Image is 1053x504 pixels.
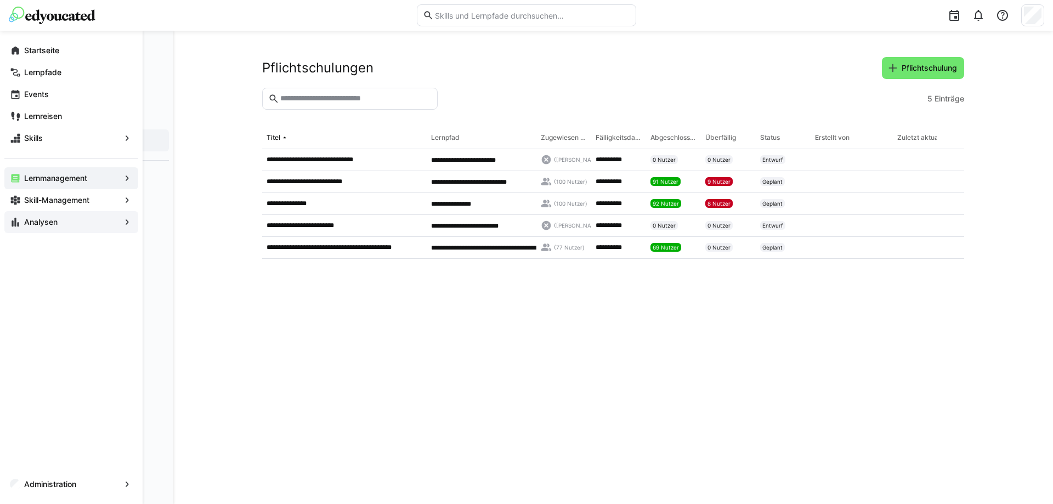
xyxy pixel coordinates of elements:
span: 69 Nutzer [653,244,679,251]
div: Fälligkeitsdatum [596,133,642,142]
div: Lernpfad [431,133,460,142]
div: Zugewiesen an [541,133,587,142]
div: Zuletzt aktualisiert von [897,133,962,142]
span: Geplant [762,244,783,251]
span: 91 Nutzer [653,178,678,185]
span: 0 Nutzer [707,222,731,229]
input: Skills und Lernpfade durchsuchen… [434,10,630,20]
div: Status [760,133,780,142]
span: 0 Nutzer [653,222,676,229]
span: Entwurf [762,222,783,229]
div: Titel [267,133,280,142]
div: Abgeschlossen [650,133,697,142]
span: Entwurf [762,156,783,163]
span: ([PERSON_NAME]) [554,156,604,163]
span: (77 Nutzer) [554,243,585,251]
div: Überfällig [705,133,736,142]
span: 0 Nutzer [653,156,676,163]
span: 0 Nutzer [707,244,731,251]
span: (100 Nutzer) [554,178,587,185]
span: Pflichtschulung [900,63,959,73]
span: Geplant [762,200,783,207]
h2: Pflichtschulungen [262,60,373,76]
span: 92 Nutzer [653,200,679,207]
span: 0 Nutzer [707,156,731,163]
span: 5 [927,93,932,104]
div: Erstellt von [815,133,850,142]
span: ([PERSON_NAME]) [554,222,604,229]
span: 8 Nutzer [707,200,731,207]
span: 9 Nutzer [707,178,731,185]
span: Geplant [762,178,783,185]
span: (100 Nutzer) [554,200,587,207]
span: Einträge [935,93,964,104]
button: Pflichtschulung [882,57,964,79]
